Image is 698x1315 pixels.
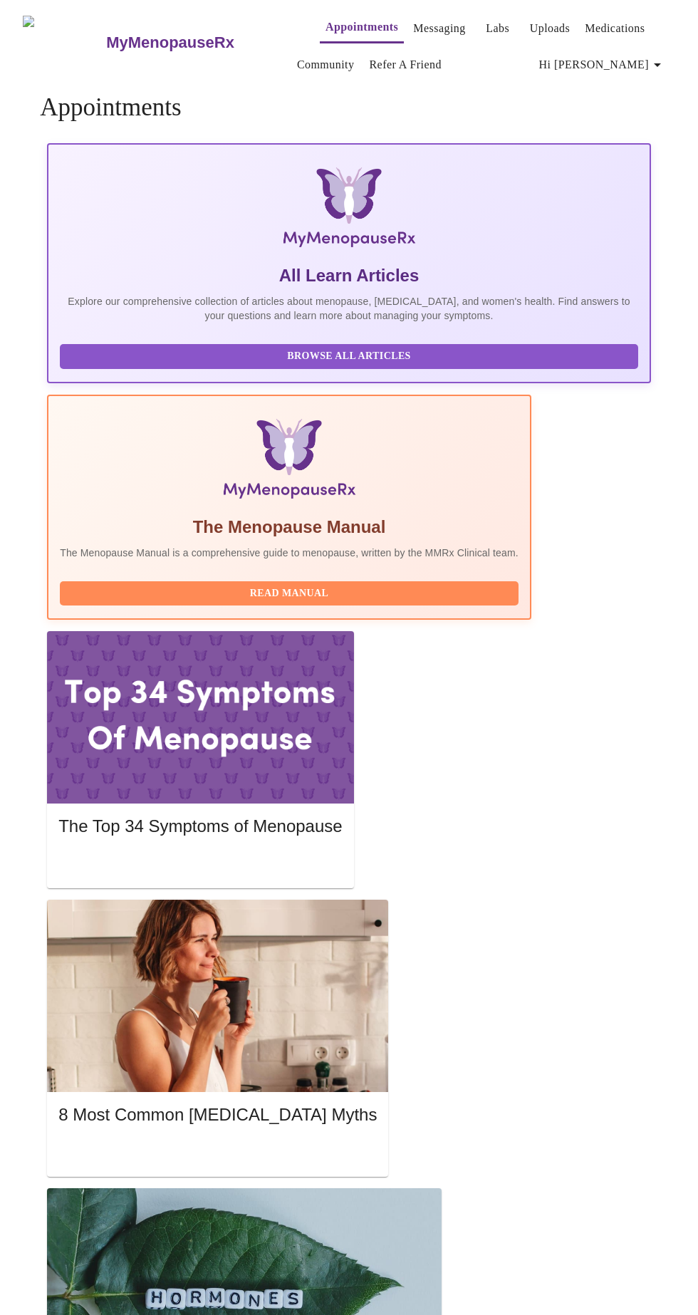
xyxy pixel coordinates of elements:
button: Uploads [524,14,576,43]
img: MyMenopauseRx Logo [151,167,548,253]
a: Refer a Friend [369,55,442,75]
a: Read Manual [60,586,522,598]
button: Read More [58,1139,377,1164]
a: Community [297,55,355,75]
button: Appointments [320,13,404,43]
a: Read More [58,856,345,868]
h5: The Top 34 Symptoms of Menopause [58,815,342,838]
a: Browse All Articles [60,349,642,361]
span: Hi [PERSON_NAME] [539,55,666,75]
button: Community [291,51,360,79]
a: Labs [486,19,509,38]
h5: All Learn Articles [60,264,638,287]
button: Read Manual [60,581,519,606]
a: Appointments [325,17,398,37]
h4: Appointments [40,93,658,122]
button: Labs [475,14,521,43]
span: Read Manual [74,585,504,603]
a: Messaging [413,19,465,38]
p: The Menopause Manual is a comprehensive guide to menopause, written by the MMRx Clinical team. [60,546,519,560]
button: Browse All Articles [60,344,638,369]
a: Medications [585,19,645,38]
img: Menopause Manual [132,419,445,504]
span: Read More [73,855,328,873]
h5: 8 Most Common [MEDICAL_DATA] Myths [58,1103,377,1126]
button: Hi [PERSON_NAME] [533,51,672,79]
span: Browse All Articles [74,348,624,365]
h3: MyMenopauseRx [106,33,234,52]
a: MyMenopauseRx [105,18,291,68]
p: Explore our comprehensive collection of articles about menopause, [MEDICAL_DATA], and women's hea... [60,294,638,323]
button: Refer a Friend [363,51,447,79]
button: Messaging [407,14,471,43]
img: MyMenopauseRx Logo [23,16,105,69]
a: Read More [58,1144,380,1156]
h5: The Menopause Manual [60,516,519,539]
button: Medications [579,14,650,43]
a: Uploads [530,19,571,38]
span: Read More [73,1143,363,1160]
button: Read More [58,851,342,876]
